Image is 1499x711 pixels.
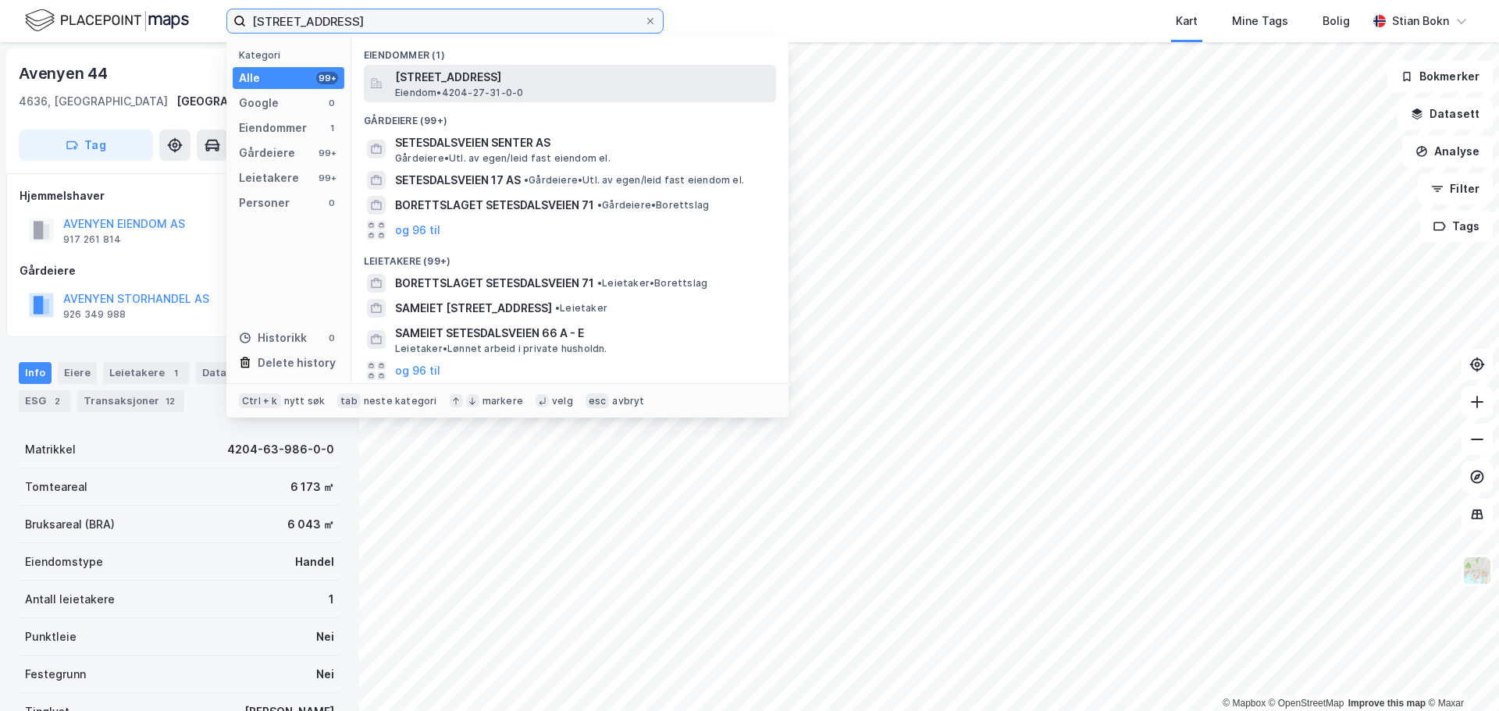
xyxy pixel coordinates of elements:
div: Historikk [239,329,307,347]
div: Matrikkel [25,440,76,459]
div: Alle [239,69,260,87]
a: Improve this map [1348,698,1426,709]
div: nytt søk [284,395,326,407]
div: Personer [239,194,290,212]
div: 0 [326,97,338,109]
div: Leietakere [239,169,299,187]
div: Transaksjoner [77,390,184,412]
a: OpenStreetMap [1269,698,1344,709]
button: og 96 til [395,361,440,380]
img: logo.f888ab2527a4732fd821a326f86c7f29.svg [25,7,189,34]
div: 99+ [316,147,338,159]
div: Nei [316,627,334,646]
div: Leietakere [103,362,190,384]
img: Z [1462,556,1492,585]
div: [GEOGRAPHIC_DATA], 63/986 [176,92,340,111]
span: BORETTSLAGET SETESDALSVEIEN 71 [395,196,594,215]
div: Delete history [258,354,336,372]
div: Handel [295,553,334,571]
input: Søk på adresse, matrikkel, gårdeiere, leietakere eller personer [246,9,644,33]
div: 4204-63-986-0-0 [227,440,334,459]
div: 917 261 814 [63,233,121,246]
span: BORETTSLAGET SETESDALSVEIEN 71 [395,274,594,293]
div: Datasett [196,362,255,384]
div: 6 173 ㎡ [290,478,334,496]
div: Avenyen 44 [19,61,111,86]
span: • [555,302,560,314]
div: Eiendommer [239,119,307,137]
div: Kart [1176,12,1198,30]
div: 0 [326,332,338,344]
div: Bolig [1323,12,1350,30]
div: 99+ [316,172,338,184]
div: Hjemmelshaver [20,187,340,205]
div: Punktleie [25,627,77,646]
div: Ctrl + k [239,393,281,409]
div: 1 [168,365,183,381]
span: Leietaker [555,302,607,315]
div: 4636, [GEOGRAPHIC_DATA] [19,92,168,111]
div: 0 [326,197,338,209]
div: Leietakere (99+) [351,243,789,271]
div: 1 [326,122,338,134]
span: Gårdeiere • Utl. av egen/leid fast eiendom el. [524,174,744,187]
button: Tags [1420,211,1493,242]
div: Eiendommer (1) [351,37,789,65]
span: SAMEIET SETESDALSVEIEN 66 A - E [395,324,770,343]
div: Mine Tags [1232,12,1288,30]
div: Gårdeiere [239,144,295,162]
span: • [524,174,529,186]
div: Eiendomstype [25,553,103,571]
div: tab [337,393,361,409]
button: Datasett [1398,98,1493,130]
div: Google [239,94,279,112]
div: Festegrunn [25,665,86,684]
div: 6 043 ㎡ [287,515,334,534]
div: markere [482,395,523,407]
span: Eiendom • 4204-27-31-0-0 [395,87,523,99]
div: Antall leietakere [25,590,115,609]
div: Bruksareal (BRA) [25,515,115,534]
div: 926 349 988 [63,308,126,321]
button: og 96 til [395,221,440,240]
button: Filter [1418,173,1493,204]
span: SAMEIET [STREET_ADDRESS] [395,299,552,318]
iframe: Chat Widget [1421,636,1499,711]
div: Kategori [239,49,344,61]
div: ESG [19,390,71,412]
div: 1 [329,590,334,609]
button: Tag [19,130,153,161]
div: esc [586,393,610,409]
span: [STREET_ADDRESS] [395,68,770,87]
div: Info [19,362,52,384]
div: Gårdeiere [20,261,340,280]
span: • [597,199,602,211]
span: SETESDALSVEIEN 17 AS [395,171,521,190]
button: Bokmerker [1387,61,1493,92]
span: Gårdeiere • Borettslag [597,199,709,212]
div: Eiere [58,362,97,384]
div: Gårdeiere (99+) [351,102,789,130]
span: Leietaker • Borettslag [597,277,707,290]
a: Mapbox [1223,698,1266,709]
div: Kontrollprogram for chat [1421,636,1499,711]
span: Leietaker • Lønnet arbeid i private husholdn. [395,343,607,355]
div: Stian Bokn [1392,12,1449,30]
div: velg [552,395,573,407]
div: 12 [162,393,178,409]
div: 99+ [316,72,338,84]
div: Nei [316,665,334,684]
div: Tomteareal [25,478,87,496]
button: Analyse [1402,136,1493,167]
div: neste kategori [364,395,437,407]
div: 2 [49,393,65,409]
span: • [597,277,602,289]
span: SETESDALSVEIEN SENTER AS [395,133,770,152]
span: Gårdeiere • Utl. av egen/leid fast eiendom el. [395,152,611,165]
div: avbryt [612,395,644,407]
